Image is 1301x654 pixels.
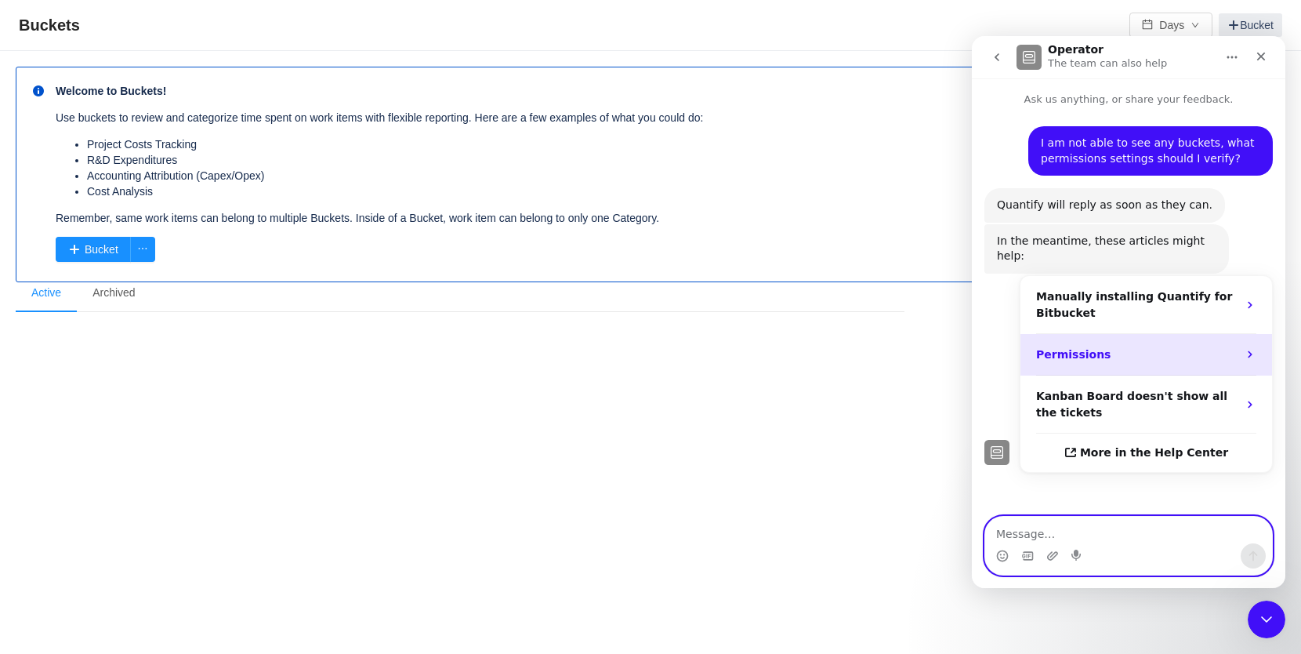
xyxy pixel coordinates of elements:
[1248,601,1285,638] iframe: Intercom live chat
[87,136,1269,152] li: Project Costs Tracking
[56,110,1269,125] p: Use buckets to review and categorize time spent on work items with flexible reporting. Here are a...
[87,183,1269,199] li: Cost Analysis
[77,274,150,312] li: Archived
[16,274,77,312] li: Active
[56,85,166,97] strong: Welcome to Buckets!
[130,237,155,262] button: icon: ellipsis
[972,36,1285,588] iframe: Intercom live chat
[56,237,131,262] button: Bucket
[1129,13,1212,38] button: icon: calendarDaysicon: down
[87,168,1269,183] li: Accounting Attribution (Capex/Opex)
[19,13,89,38] span: Buckets
[56,210,1269,226] p: Remember, same work items can belong to multiple Buckets. Inside of a Bucket, work item can belon...
[1219,13,1282,37] a: Bucket
[87,152,1269,168] li: R&D Expenditures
